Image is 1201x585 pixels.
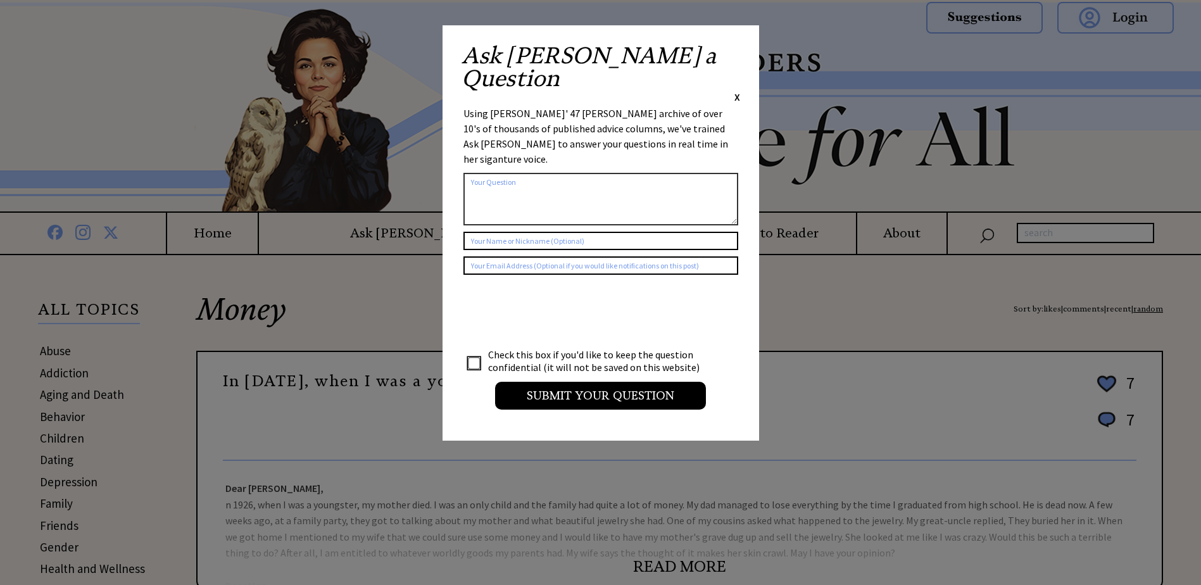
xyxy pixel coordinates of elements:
input: Your Name or Nickname (Optional) [463,232,738,250]
iframe: reCAPTCHA [463,287,656,337]
div: Using [PERSON_NAME]' 47 [PERSON_NAME] archive of over 10's of thousands of published advice colum... [463,106,738,167]
input: Submit your Question [495,382,706,410]
h2: Ask [PERSON_NAME] a Question [462,44,740,90]
td: Check this box if you'd like to keep the question confidential (it will not be saved on this webs... [487,348,712,374]
span: X [734,91,740,103]
input: Your Email Address (Optional if you would like notifications on this post) [463,256,738,275]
